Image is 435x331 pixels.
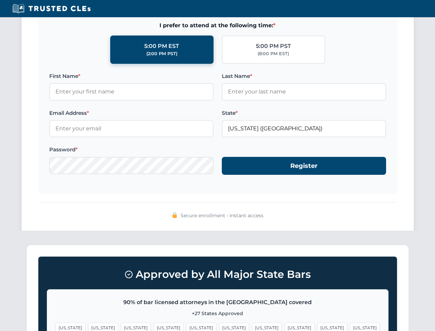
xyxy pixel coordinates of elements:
[258,50,289,57] div: (8:00 PM EST)
[222,72,386,80] label: Last Name
[49,146,214,154] label: Password
[49,120,214,137] input: Enter your email
[49,83,214,100] input: Enter your first name
[55,298,380,307] p: 90% of bar licensed attorneys in the [GEOGRAPHIC_DATA] covered
[49,72,214,80] label: First Name
[144,42,179,51] div: 5:00 PM EST
[49,21,386,30] span: I prefer to attend at the following time:
[10,3,93,14] img: Trusted CLEs
[222,109,386,117] label: State
[256,42,291,51] div: 5:00 PM PST
[222,83,386,100] input: Enter your last name
[222,157,386,175] button: Register
[47,265,389,284] h3: Approved by All Major State Bars
[172,212,177,218] img: 🔒
[146,50,177,57] div: (2:00 PM PST)
[55,310,380,317] p: +27 States Approved
[222,120,386,137] input: Texas (TX)
[180,212,263,219] span: Secure enrollment • Instant access
[49,109,214,117] label: Email Address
